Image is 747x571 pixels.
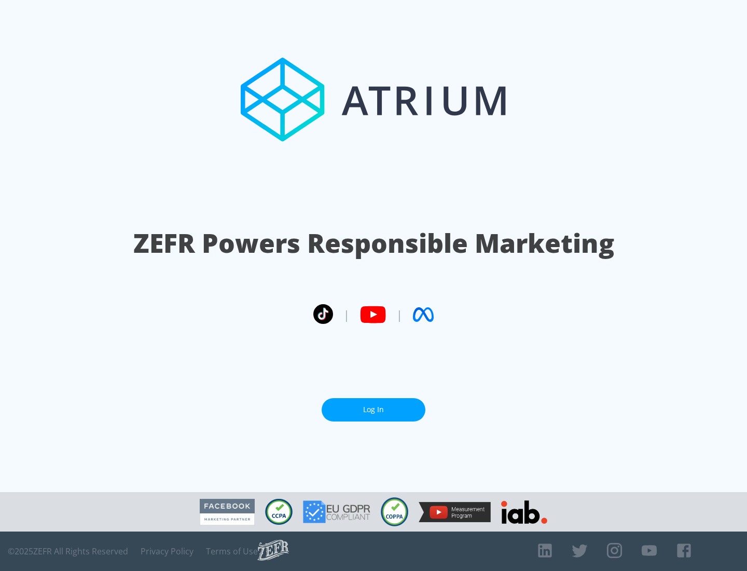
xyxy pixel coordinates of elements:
a: Log In [322,398,425,422]
img: IAB [501,500,547,524]
span: | [343,307,350,322]
a: Terms of Use [206,546,258,556]
img: CCPA Compliant [265,499,293,525]
img: COPPA Compliant [381,497,408,526]
span: | [396,307,403,322]
img: Facebook Marketing Partner [200,499,255,525]
span: © 2025 ZEFR All Rights Reserved [8,546,128,556]
a: Privacy Policy [141,546,193,556]
img: YouTube Measurement Program [419,502,491,522]
h1: ZEFR Powers Responsible Marketing [133,225,614,261]
img: GDPR Compliant [303,500,370,523]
